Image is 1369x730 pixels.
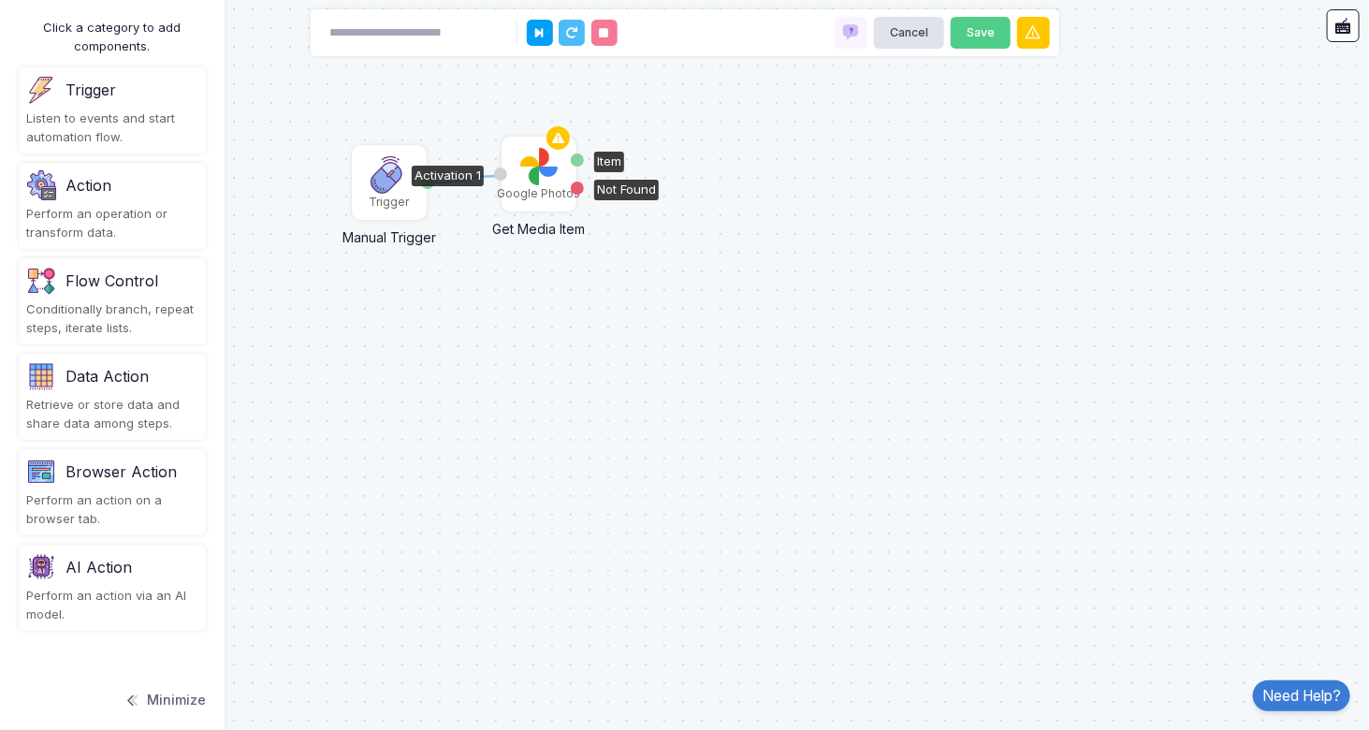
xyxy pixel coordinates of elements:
[412,166,484,186] div: Activation 1
[26,491,198,528] div: Perform an action on a browser tab.
[66,365,149,387] div: Data Action
[66,460,177,483] div: Browser Action
[594,180,659,200] div: Not Found
[26,361,56,391] img: category.png
[124,679,206,721] button: Minimize
[310,218,469,247] div: Manual Trigger
[498,185,581,202] div: Google Photos
[26,75,56,105] img: trigger.png
[26,457,56,487] img: category-v1.png
[26,396,198,432] div: Retrieve or store data and share data among steps.
[26,109,198,146] div: Listen to events and start automation flow.
[1253,680,1350,711] a: Need Help?
[26,587,198,623] div: Perform an action via an AI model.
[66,79,116,101] div: Trigger
[520,148,558,185] img: google-photos.png
[19,19,206,55] div: Click a category to add components.
[66,174,111,197] div: Action
[26,205,198,241] div: Perform an operation or transform data.
[66,270,158,292] div: Flow Control
[26,552,56,582] img: category-v2.png
[951,17,1012,50] button: Save
[26,300,198,337] div: Conditionally branch, repeat steps, iterate lists.
[66,556,132,578] div: AI Action
[459,210,619,239] div: Get Media Item
[371,156,408,194] img: manual.png
[1017,17,1050,50] button: Warnings
[26,170,56,200] img: settings.png
[594,152,624,172] div: Item
[26,266,56,296] img: flow-v1.png
[370,194,410,211] div: Trigger
[874,17,945,50] button: Cancel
